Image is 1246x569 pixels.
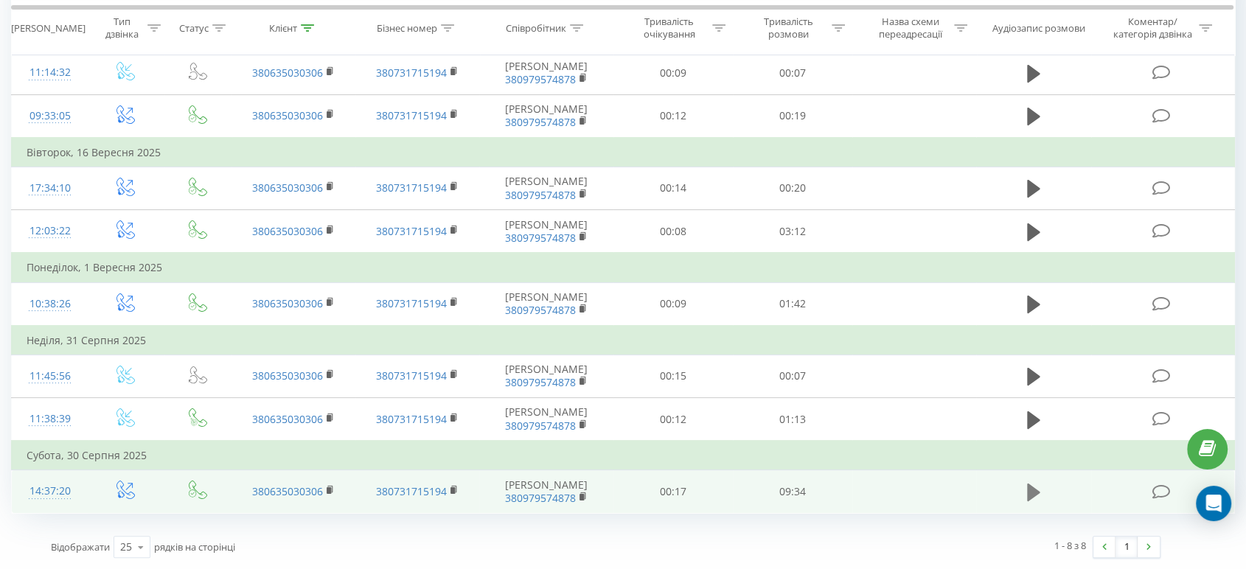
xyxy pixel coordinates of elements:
td: [PERSON_NAME] [479,282,613,326]
a: 380979574878 [505,419,576,433]
div: Бізнес номер [377,21,437,34]
div: 14:37:20 [27,477,73,506]
a: 380731715194 [376,224,447,238]
div: 10:38:26 [27,290,73,318]
span: рядків на сторінці [154,540,235,554]
a: 380979574878 [505,188,576,202]
td: 00:12 [613,94,733,138]
div: Коментар/категорія дзвінка [1109,15,1195,41]
td: 00:07 [733,52,852,94]
a: 380979574878 [505,115,576,129]
a: 380979574878 [505,231,576,245]
div: 17:34:10 [27,174,73,203]
div: Тривалість розмови [749,15,828,41]
div: Open Intercom Messenger [1196,486,1231,521]
a: 380635030306 [252,484,323,498]
a: 380635030306 [252,296,323,310]
div: 25 [120,540,132,554]
div: Тип дзвінка [101,15,144,41]
div: 09:33:05 [27,102,73,130]
td: [PERSON_NAME] [479,52,613,94]
td: [PERSON_NAME] [479,94,613,138]
a: 380731715194 [376,296,447,310]
div: Аудіозапис розмови [992,21,1085,34]
td: 00:15 [613,355,733,397]
a: 380635030306 [252,66,323,80]
div: Статус [179,21,209,34]
td: 01:42 [733,282,852,326]
td: 00:20 [733,167,852,209]
div: Співробітник [506,21,566,34]
div: 11:14:32 [27,58,73,87]
div: 11:38:39 [27,405,73,433]
td: 09:34 [733,470,852,513]
td: 00:17 [613,470,733,513]
td: [PERSON_NAME] [479,355,613,397]
td: Вівторок, 16 Вересня 2025 [12,138,1235,167]
td: Субота, 30 Серпня 2025 [12,441,1235,470]
td: [PERSON_NAME] [479,167,613,209]
div: 1 - 8 з 8 [1054,538,1086,553]
td: 01:13 [733,398,852,441]
span: Відображати [51,540,110,554]
a: 380731715194 [376,108,447,122]
td: [PERSON_NAME] [479,210,613,254]
a: 380731715194 [376,484,447,498]
a: 380731715194 [376,369,447,383]
td: 00:12 [613,398,733,441]
div: 11:45:56 [27,362,73,391]
a: 380979574878 [505,375,576,389]
div: Тривалість очікування [630,15,709,41]
a: 380635030306 [252,181,323,195]
a: 1 [1116,537,1138,557]
td: 00:08 [613,210,733,254]
a: 380731715194 [376,66,447,80]
a: 380731715194 [376,412,447,426]
td: 03:12 [733,210,852,254]
a: 380979574878 [505,72,576,86]
td: [PERSON_NAME] [479,398,613,441]
div: [PERSON_NAME] [11,21,86,34]
td: 00:09 [613,52,733,94]
a: 380635030306 [252,369,323,383]
a: 380731715194 [376,181,447,195]
td: Понеділок, 1 Вересня 2025 [12,253,1235,282]
a: 380979574878 [505,491,576,505]
a: 380979574878 [505,303,576,317]
td: 00:09 [613,282,733,326]
td: Неділя, 31 Серпня 2025 [12,326,1235,355]
div: 12:03:22 [27,217,73,245]
td: 00:07 [733,355,852,397]
td: 00:19 [733,94,852,138]
a: 380635030306 [252,412,323,426]
div: Назва схеми переадресації [871,15,950,41]
td: [PERSON_NAME] [479,470,613,513]
a: 380635030306 [252,224,323,238]
div: Клієнт [269,21,297,34]
a: 380635030306 [252,108,323,122]
td: 00:14 [613,167,733,209]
